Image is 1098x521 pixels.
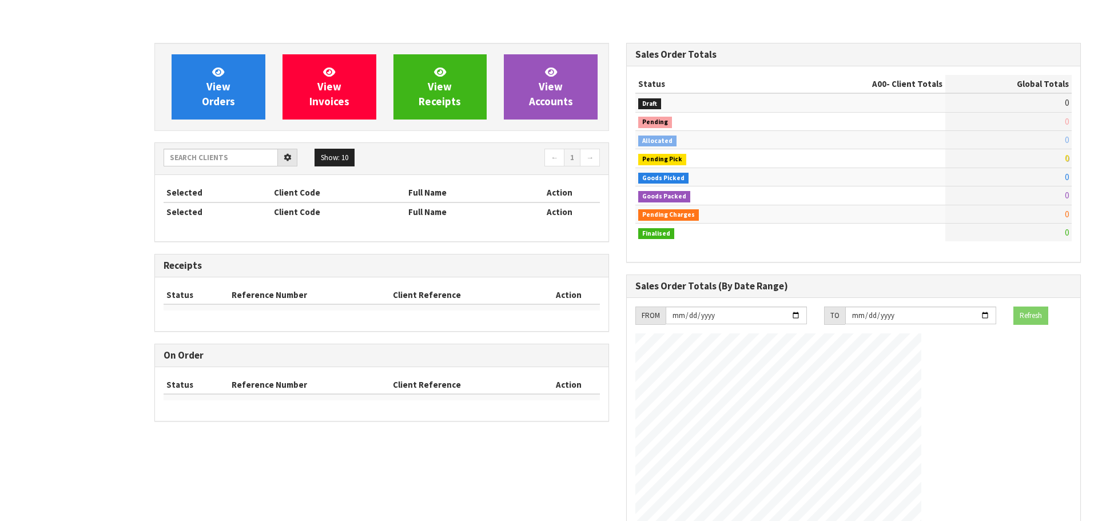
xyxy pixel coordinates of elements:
[164,149,278,166] input: Search clients
[824,307,845,325] div: TO
[405,202,519,221] th: Full Name
[635,75,779,93] th: Status
[164,202,271,221] th: Selected
[945,75,1072,93] th: Global Totals
[1065,134,1069,145] span: 0
[393,54,487,120] a: ViewReceipts
[202,65,235,108] span: View Orders
[164,376,229,394] th: Status
[537,286,600,304] th: Action
[1065,97,1069,108] span: 0
[638,136,677,147] span: Allocated
[1065,227,1069,238] span: 0
[1013,307,1048,325] button: Refresh
[315,149,355,167] button: Show: 10
[283,54,376,120] a: ViewInvoices
[519,202,600,221] th: Action
[1065,116,1069,127] span: 0
[229,376,391,394] th: Reference Number
[1065,172,1069,182] span: 0
[419,65,461,108] span: View Receipts
[164,350,600,361] h3: On Order
[580,149,600,167] a: →
[172,54,265,120] a: ViewOrders
[229,286,391,304] th: Reference Number
[309,65,349,108] span: View Invoices
[564,149,580,167] a: 1
[164,184,271,202] th: Selected
[635,281,1072,292] h3: Sales Order Totals (By Date Range)
[164,286,229,304] th: Status
[638,154,686,165] span: Pending Pick
[638,209,699,221] span: Pending Charges
[537,376,600,394] th: Action
[872,78,886,89] span: A00
[529,65,573,108] span: View Accounts
[504,54,598,120] a: ViewAccounts
[779,75,945,93] th: - Client Totals
[1065,190,1069,201] span: 0
[638,98,661,110] span: Draft
[638,117,672,128] span: Pending
[1065,209,1069,220] span: 0
[519,184,600,202] th: Action
[635,49,1072,60] h3: Sales Order Totals
[638,191,690,202] span: Goods Packed
[390,286,537,304] th: Client Reference
[638,173,689,184] span: Goods Picked
[1065,153,1069,164] span: 0
[164,260,600,271] h3: Receipts
[271,184,405,202] th: Client Code
[390,376,537,394] th: Client Reference
[405,184,519,202] th: Full Name
[544,149,564,167] a: ←
[271,202,405,221] th: Client Code
[638,228,674,240] span: Finalised
[390,149,600,169] nav: Page navigation
[635,307,666,325] div: FROM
